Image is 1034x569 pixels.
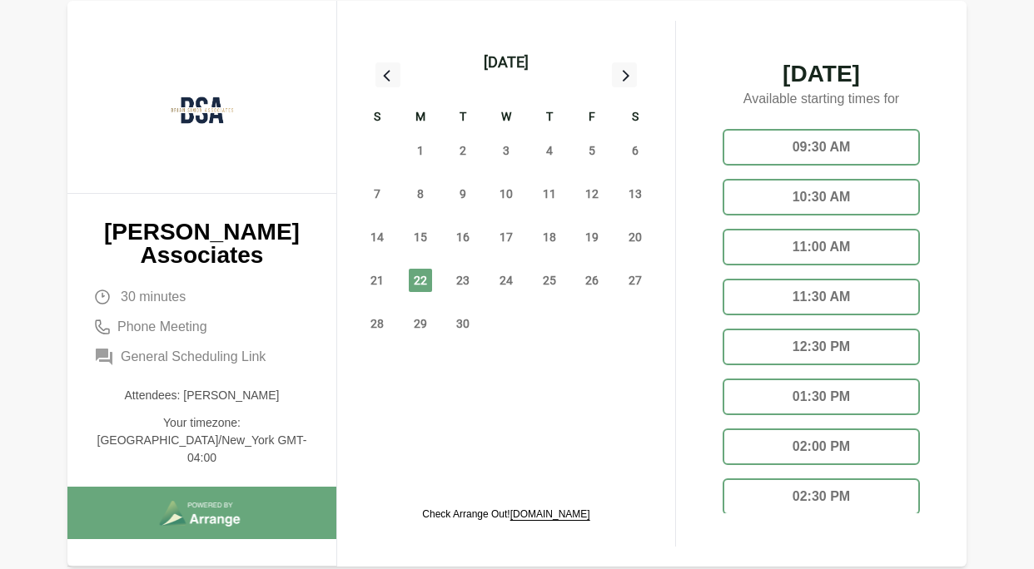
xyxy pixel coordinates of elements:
div: 09:30 AM [723,129,920,166]
span: Monday, September 29, 2025 [409,312,432,335]
span: Thursday, September 18, 2025 [538,225,561,249]
div: T [528,107,571,129]
p: Check Arrange Out! [422,507,589,521]
span: Thursday, September 4, 2025 [538,139,561,162]
span: 30 minutes [121,287,186,307]
div: 02:00 PM [723,428,920,465]
span: Friday, September 26, 2025 [580,269,604,292]
span: Thursday, September 25, 2025 [538,269,561,292]
span: Tuesday, September 16, 2025 [451,225,475,249]
div: M [399,107,442,129]
p: [PERSON_NAME] Associates [94,220,310,267]
span: Tuesday, September 23, 2025 [451,269,475,292]
p: Available starting times for [709,86,933,116]
div: S [614,107,657,129]
span: Tuesday, September 2, 2025 [451,139,475,162]
span: Tuesday, September 9, 2025 [451,182,475,205]
p: Attendees: [PERSON_NAME] [94,387,310,404]
span: Monday, September 15, 2025 [409,225,432,249]
div: S [355,107,399,129]
span: Saturday, September 6, 2025 [624,139,647,162]
span: Sunday, September 21, 2025 [365,269,389,292]
span: Friday, September 19, 2025 [580,225,604,249]
span: Phone Meeting [117,317,207,337]
span: [DATE] [709,62,933,86]
div: 10:30 AM [723,179,920,215]
span: Thursday, September 11, 2025 [538,182,561,205]
div: 11:00 AM [723,229,920,265]
span: Tuesday, September 30, 2025 [451,312,475,335]
div: 11:30 AM [723,279,920,315]
span: Sunday, September 14, 2025 [365,225,389,249]
span: General Scheduling Link [121,347,266,367]
span: Wednesday, September 24, 2025 [495,269,518,292]
span: Monday, September 1, 2025 [409,139,432,162]
span: Saturday, September 20, 2025 [624,225,647,249]
span: Wednesday, September 3, 2025 [495,139,518,162]
div: 12:30 PM [723,329,920,365]
div: F [571,107,614,129]
span: Sunday, September 7, 2025 [365,182,389,205]
div: [DATE] [484,51,529,74]
span: Saturday, September 27, 2025 [624,269,647,292]
span: Friday, September 5, 2025 [580,139,604,162]
span: Monday, September 22, 2025 [409,269,432,292]
span: Wednesday, September 10, 2025 [495,182,518,205]
div: 02:30 PM [723,478,920,515]
span: Saturday, September 13, 2025 [624,182,647,205]
p: Your timezone: [GEOGRAPHIC_DATA]/New_York GMT-04:00 [94,414,310,467]
span: Friday, September 12, 2025 [580,182,604,205]
span: Wednesday, September 17, 2025 [495,225,518,249]
a: [DOMAIN_NAME] [510,508,590,520]
div: W [485,107,528,129]
div: 01:30 PM [723,379,920,415]
div: T [441,107,485,129]
span: Monday, September 8, 2025 [409,182,432,205]
span: Sunday, September 28, 2025 [365,312,389,335]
